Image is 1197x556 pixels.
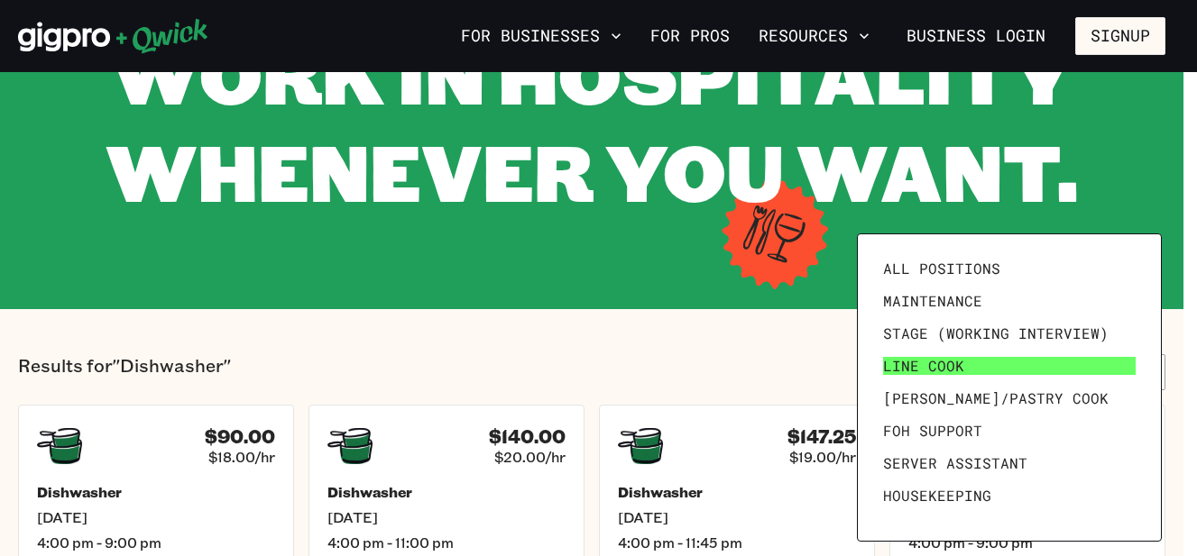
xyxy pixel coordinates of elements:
[883,324,1109,342] span: Stage (working interview)
[876,252,1143,523] ul: Filter by position
[883,389,1109,407] span: [PERSON_NAME]/Pastry Cook
[883,292,982,310] span: Maintenance
[883,422,982,440] span: FOH Support
[883,454,1027,472] span: Server Assistant
[883,260,1000,278] span: All Positions
[883,487,991,505] span: Housekeeping
[883,519,964,537] span: Prep Cook
[883,357,964,375] span: Line Cook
